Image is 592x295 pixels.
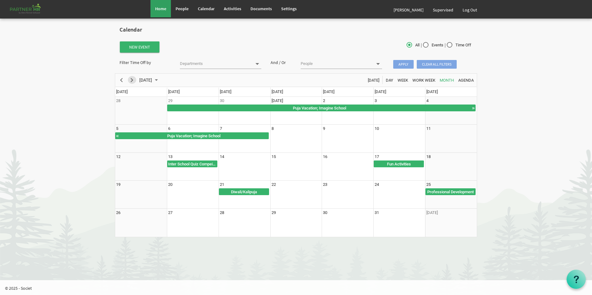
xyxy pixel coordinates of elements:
[220,154,224,160] div: Tuesday, October 14, 2025
[426,189,475,195] div: Professional Development
[367,76,381,84] button: Today
[375,98,377,104] div: Friday, October 3, 2025
[272,182,276,188] div: Wednesday, October 22, 2025
[323,98,325,104] div: Thursday, October 2, 2025
[116,74,127,87] div: previous period
[426,126,431,132] div: Saturday, October 11, 2025
[116,182,120,188] div: Sunday, October 19, 2025
[168,105,472,111] div: Puja Vacation; Imagine School
[426,182,431,188] div: Saturday, October 25, 2025
[367,76,380,84] span: [DATE]
[301,59,372,68] input: People
[323,210,327,216] div: Thursday, October 30, 2025
[167,160,217,167] div: Inter School Quiz Compeition Begin From Monday, October 13, 2025 at 12:00:00 AM GMT-07:00 Ends At...
[374,161,424,167] div: Fun Activities
[375,89,386,94] span: [DATE]
[220,210,224,216] div: Tuesday, October 28, 2025
[168,182,172,188] div: Monday, October 20, 2025
[323,182,327,188] div: Thursday, October 23, 2025
[198,6,215,11] span: Calendar
[433,7,453,13] span: Supervised
[281,6,297,11] span: Settings
[426,210,438,216] div: Saturday, November 1, 2025
[374,160,424,167] div: Fun Activities Begin From Friday, October 17, 2025 at 12:00:00 AM GMT-07:00 Ends At Saturday, Oct...
[219,188,269,195] div: Diwali/Kalipuja Begin From Tuesday, October 21, 2025 at 12:00:00 AM GMT-07:00 Ends At Wednesday, ...
[426,89,438,94] span: [DATE]
[417,60,457,69] span: Clear all filters
[407,42,420,48] span: All
[137,74,162,87] div: October 2025
[439,76,455,84] button: Month
[167,105,476,111] div: Puja Vacation Begin From Monday, September 29, 2025 at 12:00:00 AM GMT-07:00 Ends At Wednesday, O...
[120,27,472,33] h2: Calendar
[458,1,482,19] a: Log Out
[168,154,172,160] div: Monday, October 13, 2025
[155,6,166,11] span: Home
[272,126,274,132] div: Wednesday, October 8, 2025
[458,76,474,84] span: Agenda
[393,60,414,69] span: Apply
[220,182,224,188] div: Tuesday, October 21, 2025
[139,76,153,84] span: [DATE]
[138,76,161,84] button: September 2025
[220,126,222,132] div: Tuesday, October 7, 2025
[115,132,269,139] div: Puja Vacation Begin From Monday, September 29, 2025 at 12:00:00 AM GMT-07:00 Ends At Wednesday, O...
[116,126,118,132] div: Sunday, October 5, 2025
[426,154,431,160] div: Saturday, October 18, 2025
[397,76,409,84] button: Week
[457,76,475,84] button: Agenda
[168,126,170,132] div: Monday, October 6, 2025
[389,1,428,19] a: [PERSON_NAME]
[323,89,334,94] span: [DATE]
[220,98,224,104] div: Tuesday, September 30, 2025
[375,210,379,216] div: Friday, October 31, 2025
[115,73,477,237] schedule: of October 2025
[5,285,592,291] p: © 2025 - Societ
[356,41,477,50] div: | |
[266,59,296,66] div: And / Or
[115,59,175,66] div: Filter Time Off by
[425,188,476,195] div: Professional Development Begin From Saturday, October 25, 2025 at 12:00:00 AM GMT-07:00 Ends At S...
[323,126,325,132] div: Thursday, October 9, 2025
[397,76,409,84] span: Week
[272,98,283,104] div: Wednesday, October 1, 2025
[375,126,379,132] div: Friday, October 10, 2025
[411,76,437,84] button: Work Week
[447,42,471,48] span: Time Off
[128,76,136,84] button: Next
[168,98,172,104] div: Monday, September 29, 2025
[168,210,172,216] div: Monday, October 27, 2025
[120,41,159,53] button: New Event
[439,76,455,84] span: Month
[272,89,283,94] span: [DATE]
[385,76,394,84] button: Day
[250,6,272,11] span: Documents
[116,98,120,104] div: Sunday, September 28, 2025
[168,161,217,167] div: Inter School Quiz Compeition
[423,42,443,48] span: Events
[272,154,276,160] div: Wednesday, October 15, 2025
[428,1,458,19] a: Supervised
[127,74,137,87] div: next period
[116,89,128,94] span: [DATE]
[116,154,120,160] div: Sunday, October 12, 2025
[426,98,429,104] div: Saturday, October 4, 2025
[180,59,251,68] input: Departments
[323,154,327,160] div: Thursday, October 16, 2025
[168,89,180,94] span: [DATE]
[375,182,379,188] div: Friday, October 24, 2025
[119,133,268,139] div: Puja Vacation; Imagine School
[219,189,269,195] div: Diwali/Kalipuja
[272,210,276,216] div: Wednesday, October 29, 2025
[224,6,241,11] span: Activities
[176,6,189,11] span: People
[117,76,126,84] button: Previous
[116,210,120,216] div: Sunday, October 26, 2025
[220,89,231,94] span: [DATE]
[375,154,379,160] div: Friday, October 17, 2025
